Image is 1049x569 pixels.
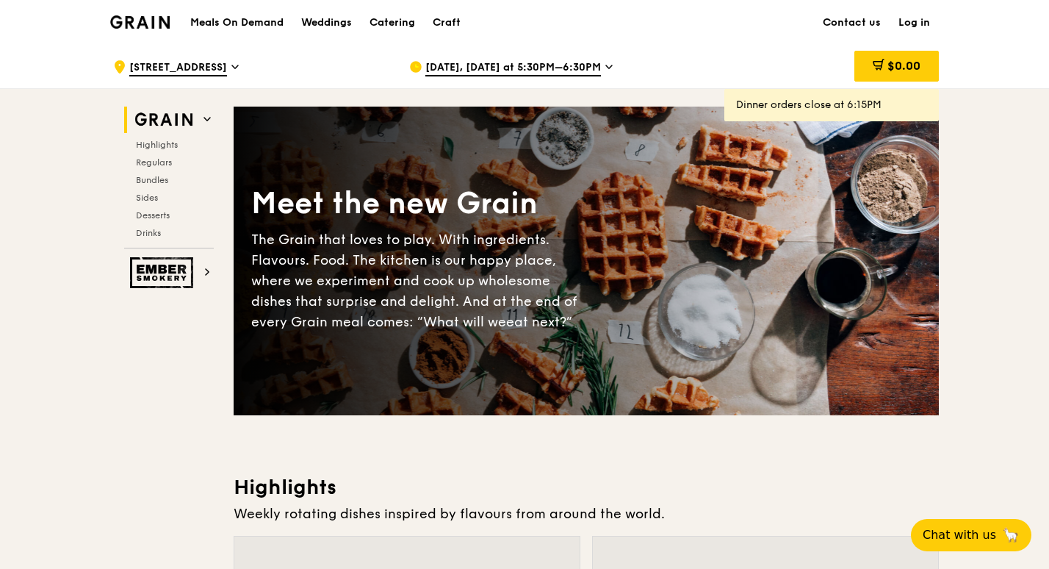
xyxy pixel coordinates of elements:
img: Grain web logo [130,107,198,133]
span: [DATE], [DATE] at 5:30PM–6:30PM [425,60,601,76]
a: Contact us [814,1,890,45]
button: Chat with us🦙 [911,519,1031,551]
div: Craft [433,1,461,45]
a: Weddings [292,1,361,45]
h3: Highlights [234,474,939,501]
span: $0.00 [887,59,920,73]
span: Regulars [136,157,172,168]
h1: Meals On Demand [190,15,284,30]
span: Highlights [136,140,178,150]
span: Desserts [136,210,170,221]
span: Chat with us [923,526,996,544]
div: Dinner orders close at 6:15PM [736,98,927,112]
div: Weddings [301,1,352,45]
img: Ember Smokery web logo [130,257,198,288]
div: Weekly rotating dishes inspired by flavours from around the world. [234,504,939,524]
span: Sides [136,193,158,203]
span: [STREET_ADDRESS] [129,60,227,76]
a: Craft [424,1,469,45]
div: The Grain that loves to play. With ingredients. Flavours. Food. The kitchen is our happy place, w... [251,229,586,332]
img: Grain [110,15,170,29]
span: Bundles [136,175,168,185]
div: Catering [370,1,415,45]
span: eat next?” [506,314,572,330]
span: 🦙 [1002,526,1020,544]
a: Catering [361,1,424,45]
span: Drinks [136,228,161,238]
a: Log in [890,1,939,45]
div: Meet the new Grain [251,184,586,223]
